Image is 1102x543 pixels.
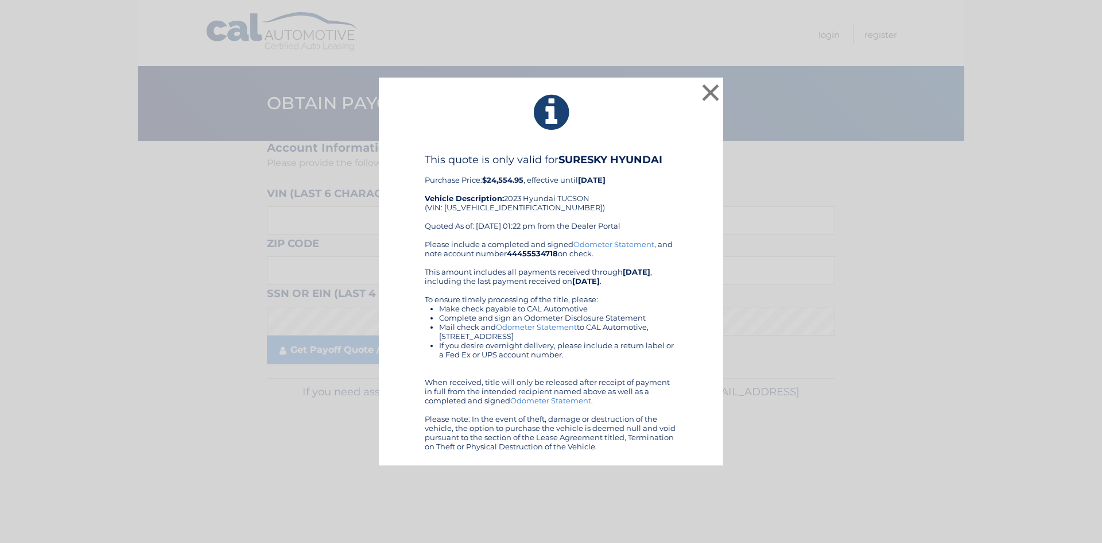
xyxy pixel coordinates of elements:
a: Odometer Statement [496,322,577,332]
li: Complete and sign an Odometer Disclosure Statement [439,313,677,322]
b: [DATE] [572,276,600,286]
li: Make check payable to CAL Automotive [439,304,677,313]
h4: This quote is only valid for [425,153,677,166]
b: $24,554.95 [482,175,523,184]
a: Odometer Statement [573,240,654,249]
li: If you desire overnight delivery, please include a return label or a Fed Ex or UPS account number. [439,341,677,359]
strong: Vehicle Description: [425,194,504,203]
b: 44455534718 [507,249,558,258]
div: Please include a completed and signed , and note account number on check. This amount includes al... [425,240,677,451]
button: × [699,81,722,104]
b: [DATE] [623,267,650,276]
b: SURESKY HYUNDAI [558,153,662,166]
li: Mail check and to CAL Automotive, [STREET_ADDRESS] [439,322,677,341]
div: Purchase Price: , effective until 2023 Hyundai TUCSON (VIN: [US_VEHICLE_IDENTIFICATION_NUMBER]) Q... [425,153,677,240]
a: Odometer Statement [510,396,591,405]
b: [DATE] [578,175,606,184]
